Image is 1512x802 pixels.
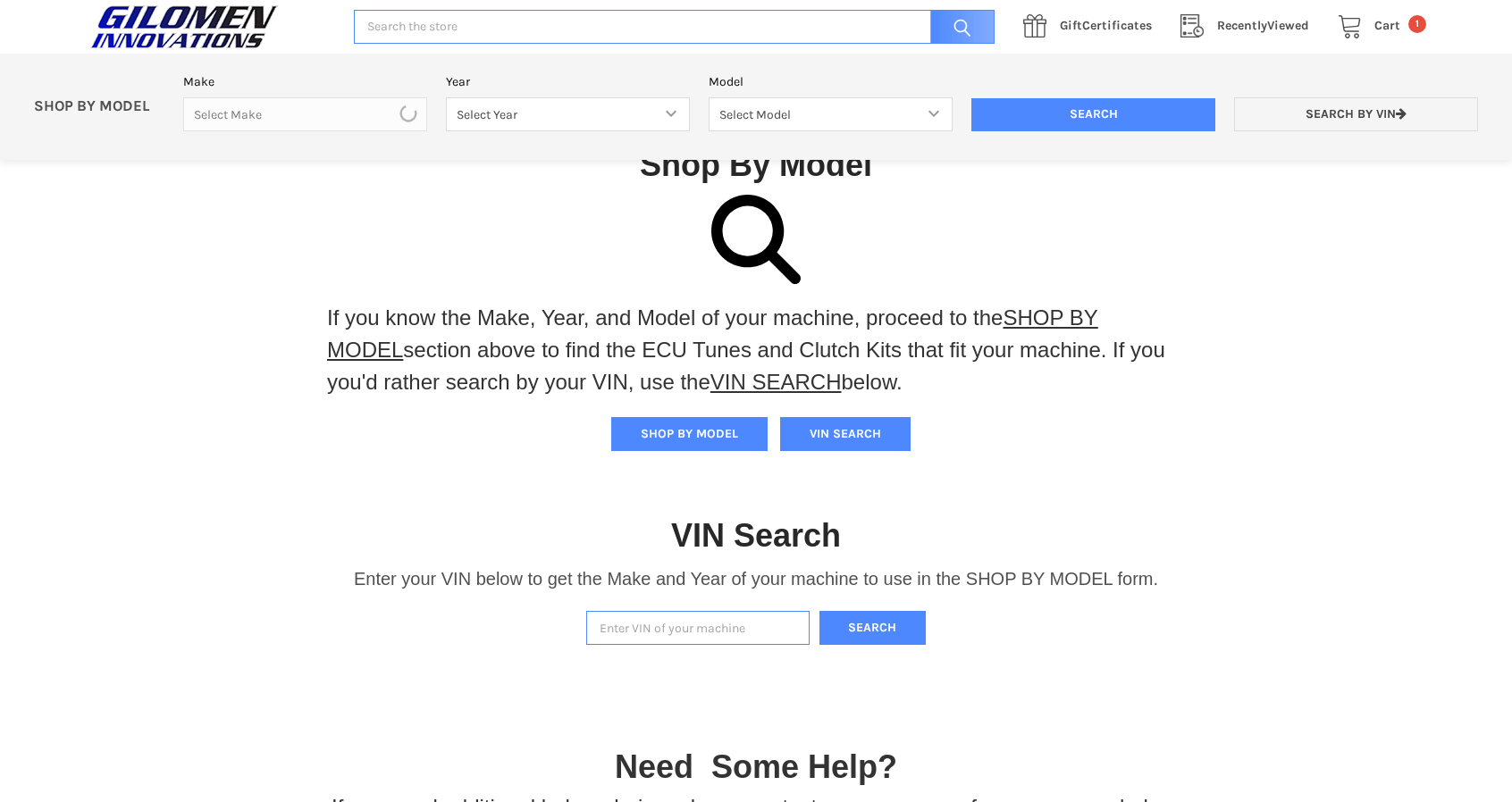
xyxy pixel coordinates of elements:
[971,98,1215,132] input: Search
[1408,15,1426,33] span: 1
[327,302,1185,398] p: If you know the Make, Year, and Model of your machine, proceed to the section above to find the E...
[327,305,1098,362] a: SHOP BY MODEL
[921,10,995,45] input: Search
[1374,18,1400,33] span: Cart
[1013,15,1171,38] a: GiftCertificates
[586,611,810,646] input: Enter VIN of your machine
[1217,18,1267,33] span: Recently
[615,743,897,791] p: Need Some Help?
[709,72,953,91] label: Model
[1060,18,1152,33] span: Certificates
[86,145,1426,185] h1: Shop By Model
[780,417,911,451] button: VIN SEARCH
[671,515,841,556] h1: VIN Search
[1060,18,1082,33] span: Gift
[183,72,427,91] label: Make
[354,10,995,45] input: Search the store
[819,611,927,646] button: Search
[446,72,690,91] label: Year
[24,97,174,116] p: SHOP BY MODEL
[1171,15,1328,38] a: RecentlyViewed
[86,4,335,49] a: GILOMEN INNOVATIONS
[1217,18,1309,33] span: Viewed
[1328,15,1426,38] a: Cart 1
[1234,97,1478,132] a: Search by VIN
[86,4,282,49] img: GILOMEN INNOVATIONS
[611,417,768,451] button: SHOP BY MODEL
[354,565,1158,592] p: Enter your VIN below to get the Make and Year of your machine to use in the SHOP BY MODEL form.
[710,370,842,394] a: VIN SEARCH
